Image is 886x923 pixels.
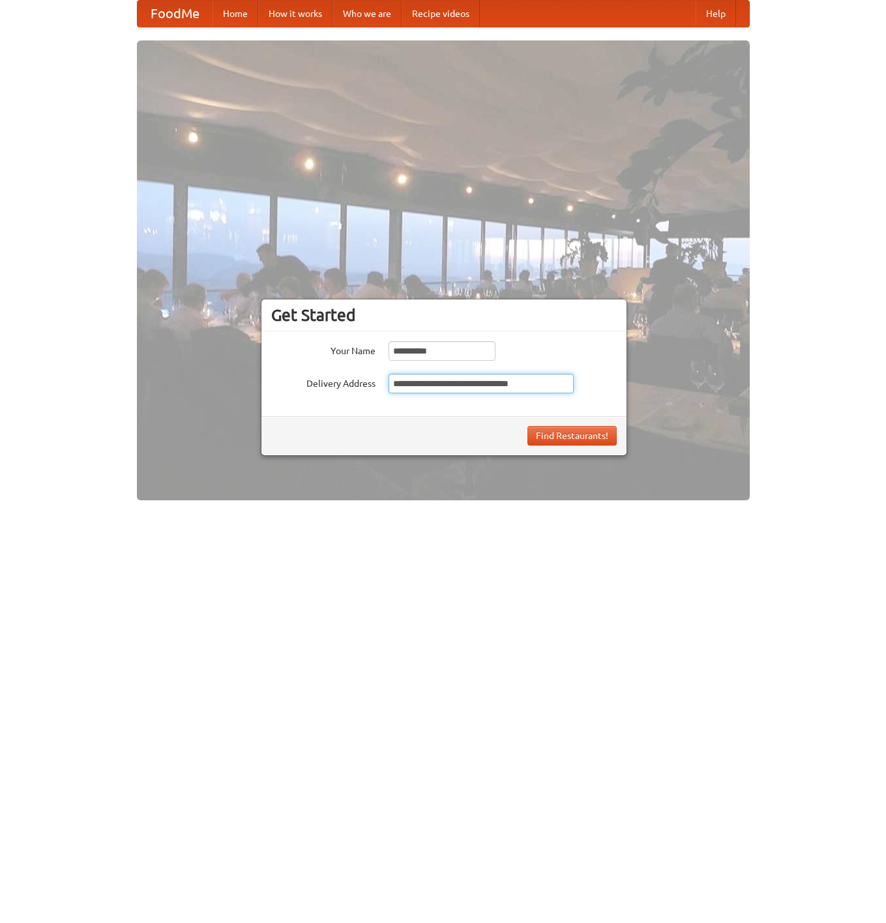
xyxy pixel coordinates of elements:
a: FoodMe [138,1,213,27]
a: Who we are [332,1,402,27]
h3: Get Started [271,305,617,325]
label: Your Name [271,341,376,357]
label: Delivery Address [271,374,376,390]
a: Help [696,1,736,27]
a: How it works [258,1,332,27]
a: Recipe videos [402,1,480,27]
a: Home [213,1,258,27]
button: Find Restaurants! [527,426,617,446]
